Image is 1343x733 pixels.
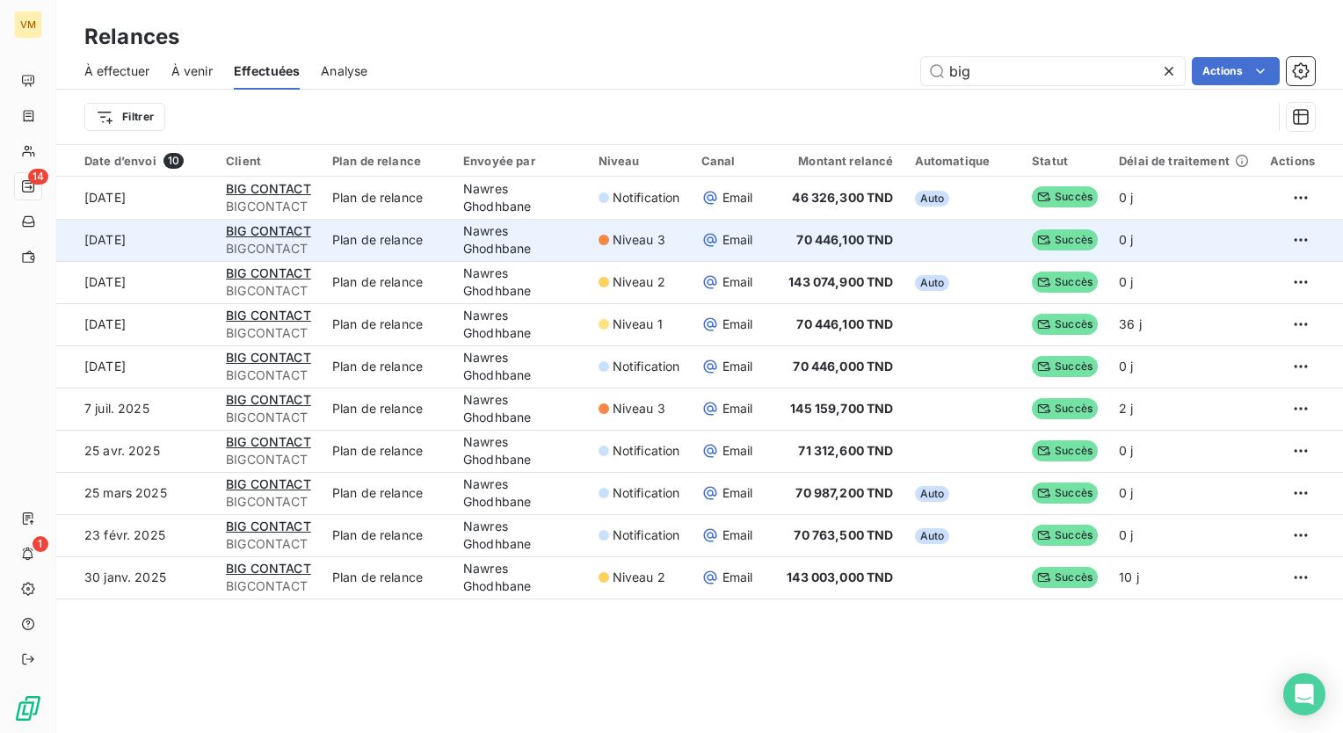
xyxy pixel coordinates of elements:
[1032,154,1098,168] div: Statut
[28,169,48,185] span: 14
[722,231,753,249] span: Email
[226,493,311,511] span: BIGCONTACT
[777,154,893,168] div: Montant relancé
[226,154,261,168] span: Client
[453,177,588,219] td: Nawres Ghodhbane
[56,430,215,472] td: 25 avr. 2025
[1192,57,1280,85] button: Actions
[796,316,893,331] span: 70 446,100 TND
[56,219,215,261] td: [DATE]
[321,62,367,80] span: Analyse
[226,198,311,215] span: BIGCONTACT
[453,261,588,303] td: Nawres Ghodhbane
[226,434,311,449] span: BIG CONTACT
[1032,398,1098,419] span: Succès
[226,535,311,553] span: BIGCONTACT
[226,561,311,576] span: BIG CONTACT
[1032,314,1098,335] span: Succès
[915,191,950,207] span: Auto
[613,569,665,586] span: Niveau 2
[56,345,215,388] td: [DATE]
[226,181,311,196] span: BIG CONTACT
[56,472,215,514] td: 25 mars 2025
[84,103,165,131] button: Filtrer
[1108,430,1260,472] td: 0 j
[722,484,753,502] span: Email
[322,303,453,345] td: Plan de relance
[322,430,453,472] td: Plan de relance
[1270,154,1315,168] div: Actions
[1032,229,1098,250] span: Succès
[613,400,665,417] span: Niveau 3
[322,388,453,430] td: Plan de relance
[226,324,311,342] span: BIGCONTACT
[322,219,453,261] td: Plan de relance
[322,345,453,388] td: Plan de relance
[332,154,442,168] div: Plan de relance
[1108,514,1260,556] td: 0 j
[613,484,680,502] span: Notification
[56,388,215,430] td: 7 juil. 2025
[1108,556,1260,599] td: 10 j
[14,694,42,722] img: Logo LeanPay
[84,153,205,169] div: Date d’envoi
[226,350,311,365] span: BIG CONTACT
[463,154,577,168] div: Envoyée par
[226,282,311,300] span: BIGCONTACT
[722,316,753,333] span: Email
[226,476,311,491] span: BIG CONTACT
[453,219,588,261] td: Nawres Ghodhbane
[722,189,753,207] span: Email
[84,62,150,80] span: À effectuer
[613,189,680,207] span: Notification
[84,21,179,53] h3: Relances
[322,177,453,219] td: Plan de relance
[226,392,311,407] span: BIG CONTACT
[921,57,1185,85] input: Rechercher
[1032,186,1098,207] span: Succès
[56,261,215,303] td: [DATE]
[793,359,893,374] span: 70 446,000 TND
[453,303,588,345] td: Nawres Ghodhbane
[915,486,950,502] span: Auto
[1108,177,1260,219] td: 0 j
[322,556,453,599] td: Plan de relance
[1032,272,1098,293] span: Succès
[599,154,680,168] div: Niveau
[915,528,950,544] span: Auto
[722,273,753,291] span: Email
[722,442,753,460] span: Email
[14,11,42,39] div: VM
[798,443,893,458] span: 71 312,600 TND
[322,472,453,514] td: Plan de relance
[722,358,753,375] span: Email
[1108,261,1260,303] td: 0 j
[722,569,753,586] span: Email
[453,556,588,599] td: Nawres Ghodhbane
[722,526,753,544] span: Email
[790,401,893,416] span: 145 159,700 TND
[796,232,893,247] span: 70 446,100 TND
[915,154,1012,168] div: Automatique
[226,577,311,595] span: BIGCONTACT
[1032,356,1098,377] span: Succès
[794,527,893,542] span: 70 763,500 TND
[226,366,311,384] span: BIGCONTACT
[1032,525,1098,546] span: Succès
[226,308,311,323] span: BIG CONTACT
[1108,388,1260,430] td: 2 j
[453,514,588,556] td: Nawres Ghodhbane
[163,153,184,169] span: 10
[322,261,453,303] td: Plan de relance
[226,519,311,533] span: BIG CONTACT
[613,526,680,544] span: Notification
[56,556,215,599] td: 30 janv. 2025
[226,451,311,468] span: BIGCONTACT
[1108,303,1260,345] td: 36 j
[226,409,311,426] span: BIGCONTACT
[792,190,893,205] span: 46 326,300 TND
[1283,673,1325,715] div: Open Intercom Messenger
[234,62,301,80] span: Effectuées
[701,154,757,168] div: Canal
[226,265,311,280] span: BIG CONTACT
